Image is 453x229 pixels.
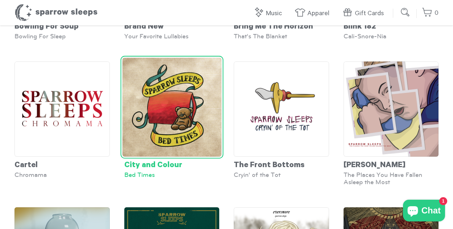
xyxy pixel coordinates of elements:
[124,62,220,178] a: City and Colour Bed Times
[14,18,110,33] div: Bowling For Soup
[234,33,329,40] div: That's The Blanket
[422,5,439,21] a: 0
[14,62,110,157] img: SS-Chromama-Cover-1600x1600_grande.png
[14,4,98,22] h1: Sparrow Sleeps
[234,171,329,178] div: Cryin' of the Tot
[124,157,220,171] div: City and Colour
[344,33,439,40] div: Cali-Snore-Nia
[124,18,220,33] div: Brand New
[122,58,221,157] img: SS-BedTimes-Cover-1600x1600_grande.png
[295,6,333,21] a: Apparel
[234,18,329,33] div: Bring Me The Horizon
[401,200,447,223] inbox-online-store-chat: Shopify online store chat
[234,62,329,178] a: The Front Bottoms Cryin' of the Tot
[124,33,220,40] div: Your Favorite Lullabies
[14,157,110,171] div: Cartel
[14,33,110,40] div: Bowling For Sleep
[344,171,439,186] div: The Places You Have Fallen Asleep the Most
[398,5,413,20] input: Submit
[344,18,439,33] div: Blink 182
[234,62,329,157] img: SparrowSleeps-CryinOfTheTot-Cover-1600x1600_grande.png
[342,6,387,21] a: Gift Cards
[344,62,439,186] a: [PERSON_NAME] The Places You Have Fallen Asleep the Most
[14,171,110,178] div: Chromama
[253,6,286,21] a: Music
[344,157,439,171] div: [PERSON_NAME]
[14,62,110,178] a: Cartel Chromama
[234,157,329,171] div: The Front Bottoms
[344,62,439,157] img: SS-ThePlacesYouHaveFallenAsleepTheMost-Cover-1600x1600_grande.png
[124,171,220,178] div: Bed Times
